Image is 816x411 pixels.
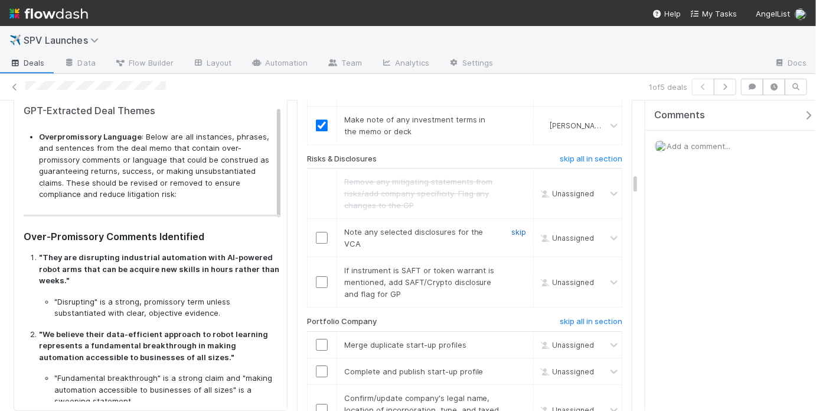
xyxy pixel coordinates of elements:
[9,35,21,45] span: ✈️
[344,227,484,248] span: Note any selected disclosures for the VCA
[344,266,495,299] span: If instrument is SAFT or token warrant is mentioned, add SAFT/Crypto disclosure and flag for GP
[344,115,486,136] span: Make note of any investment terms in the memo or deck
[439,54,503,73] a: Settings
[511,227,526,237] a: skip
[538,189,594,198] span: Unassigned
[649,81,687,93] span: 1 of 5 deals
[756,9,790,18] span: AngelList
[241,54,318,73] a: Automation
[560,154,622,164] h6: skip all in section
[795,8,807,20] img: avatar_768cd48b-9260-4103-b3ef-328172ae0546.png
[39,132,142,141] strong: Overpromissory Language
[560,154,622,169] a: skip all in section
[538,234,594,242] span: Unassigned
[654,109,705,121] span: Comments
[538,121,548,130] img: avatar_768cd48b-9260-4103-b3ef-328172ae0546.png
[54,54,105,73] a: Data
[24,231,280,242] h3: Over-Promissory Comments Identified
[690,9,737,18] span: My Tasks
[39,131,280,200] li: : Below are all instances, phrases, and sentences from the deal memo that contain over-promissory...
[371,54,439,73] a: Analytics
[54,296,280,319] li: "Disrupting" is a strong, promissory term unless substantiated with clear, objective evidence.
[24,34,105,46] span: SPV Launches
[550,121,608,130] span: [PERSON_NAME]
[652,8,681,20] div: Help
[560,317,622,331] a: skip all in section
[105,54,183,73] a: Flow Builder
[344,177,493,210] span: Remove any mitigating statements from risks/add company specificity. Flag any changes to the GP
[667,141,730,151] span: Add a comment...
[538,367,594,376] span: Unassigned
[318,54,371,73] a: Team
[54,373,280,407] li: "Fundamental breakthrough" is a strong claim and "making automation accessible to businesses of a...
[39,329,268,362] strong: "We believe their data-efficient approach to robot learning represents a fundamental breakthrough...
[344,340,466,349] span: Merge duplicate start-up profiles
[560,317,622,326] h6: skip all in section
[307,317,377,326] h6: Portfolio Company
[344,367,484,376] span: Complete and publish start-up profile
[538,341,594,349] span: Unassigned
[9,4,88,24] img: logo-inverted-e16ddd16eac7371096b0.svg
[690,8,737,20] a: My Tasks
[39,253,279,285] strong: "They are disrupting industrial automation with AI-powered robot arms that can be acquire new ski...
[24,105,280,117] h5: GPT-Extracted Deal Themes
[538,278,594,287] span: Unassigned
[765,54,816,73] a: Docs
[115,57,174,69] span: Flow Builder
[655,140,667,152] img: avatar_768cd48b-9260-4103-b3ef-328172ae0546.png
[307,154,377,164] h6: Risks & Disclosures
[183,54,241,73] a: Layout
[9,57,45,69] span: Deals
